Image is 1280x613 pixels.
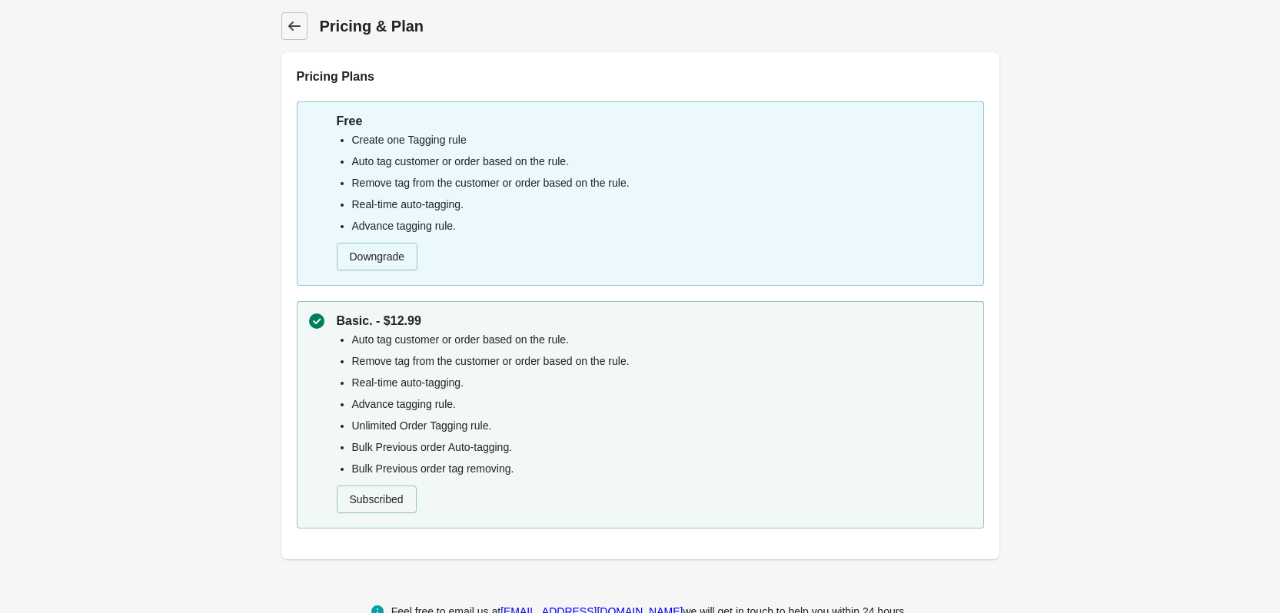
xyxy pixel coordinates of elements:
[352,353,972,369] li: Remove tag from the customer or order based on the rule.
[352,396,972,412] li: Advance tagging rule.
[352,439,972,455] li: Bulk Previous order Auto-tagging.
[352,218,972,234] li: Advance tagging rule.
[352,197,972,212] li: Real-time auto-tagging.
[352,175,972,191] li: Remove tag from the customer or order based on the rule.
[337,112,972,131] p: Free
[352,132,972,147] li: Create one Tagging rule
[297,68,984,86] h2: Pricing Plans
[352,418,972,433] li: Unlimited Order Tagging rule.
[337,243,418,270] button: Downgrade
[337,485,417,513] button: Subscribed
[320,15,999,37] h1: Pricing & Plan
[352,375,972,390] li: Real-time auto-tagging.
[337,312,972,330] p: Basic. - $12.99
[352,332,972,347] li: Auto tag customer or order based on the rule.
[352,154,972,169] li: Auto tag customer or order based on the rule.
[352,461,972,476] li: Bulk Previous order tag removing.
